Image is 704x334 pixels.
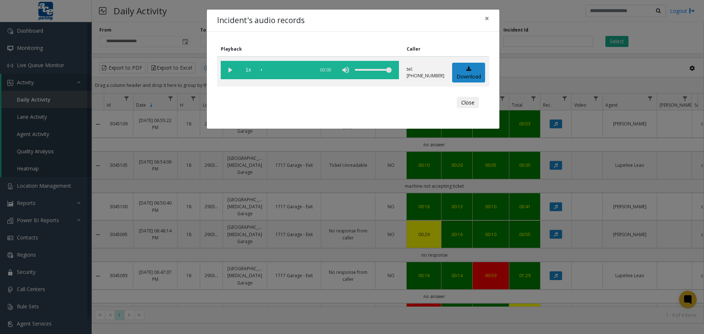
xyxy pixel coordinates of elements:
[403,42,448,56] th: Caller
[217,42,403,56] th: Playback
[480,10,494,27] button: Close
[217,15,305,26] h4: Incident's audio records
[452,63,485,83] a: Download
[261,61,311,79] div: scrub bar
[407,66,444,79] p: tel:[PHONE_NUMBER]
[457,97,479,109] button: Close
[239,61,257,79] span: playback speed button
[485,13,489,23] span: ×
[355,61,392,79] div: volume level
